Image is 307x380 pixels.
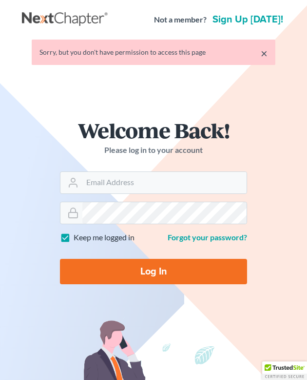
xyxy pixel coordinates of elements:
a: Sign up [DATE]! [211,15,285,24]
a: Forgot your password? [168,232,247,242]
p: Please log in to your account [60,145,247,156]
a: × [261,47,268,59]
input: Email Address [82,172,247,193]
div: TrustedSite Certified [262,361,307,380]
h1: Welcome Back! [60,120,247,141]
strong: Not a member? [154,14,207,25]
label: Keep me logged in [74,232,134,243]
div: Sorry, but you don't have permission to access this page [39,47,268,57]
input: Log In [60,259,247,284]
